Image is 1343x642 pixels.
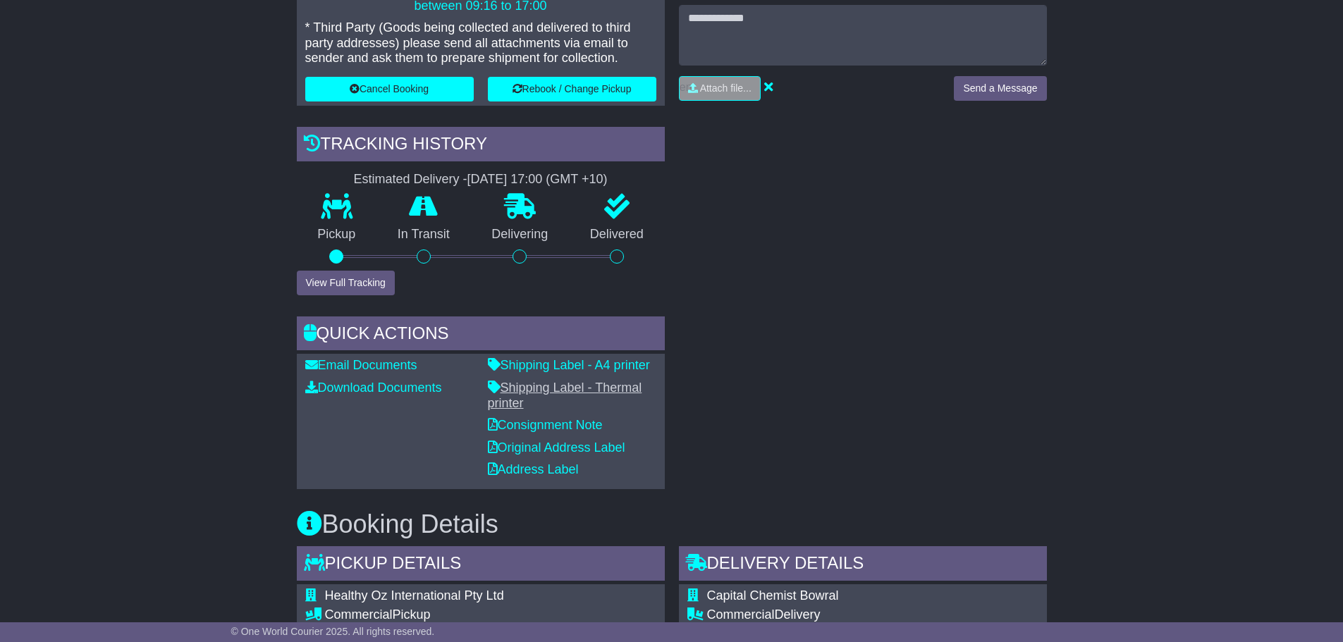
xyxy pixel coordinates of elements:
a: Original Address Label [488,440,625,455]
a: Address Label [488,462,579,476]
div: Estimated Delivery - [297,172,665,187]
div: Delivery [707,607,979,623]
div: Delivery Details [679,546,1047,584]
p: * Third Party (Goods being collected and delivered to third party addresses) please send all atta... [305,20,656,66]
span: Healthy Oz International Pty Ltd [325,588,504,603]
button: View Full Tracking [297,271,395,295]
a: Download Documents [305,381,442,395]
a: Shipping Label - Thermal printer [488,381,642,410]
p: Pickup [297,227,377,242]
button: Send a Message [954,76,1046,101]
h3: Booking Details [297,510,1047,538]
div: Tracking history [297,127,665,165]
span: © One World Courier 2025. All rights reserved. [231,626,435,637]
div: Quick Actions [297,316,665,354]
a: Shipping Label - A4 printer [488,358,650,372]
div: Pickup Details [297,546,665,584]
div: Pickup [325,607,656,623]
button: Rebook / Change Pickup [488,77,656,101]
button: Cancel Booking [305,77,474,101]
a: Email Documents [305,358,417,372]
p: Delivering [471,227,570,242]
span: Commercial [707,607,775,622]
div: [DATE] 17:00 (GMT +10) [467,172,608,187]
span: Capital Chemist Bowral [707,588,839,603]
p: In Transit [376,227,471,242]
p: Delivered [569,227,665,242]
span: Commercial [325,607,393,622]
a: Consignment Note [488,418,603,432]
